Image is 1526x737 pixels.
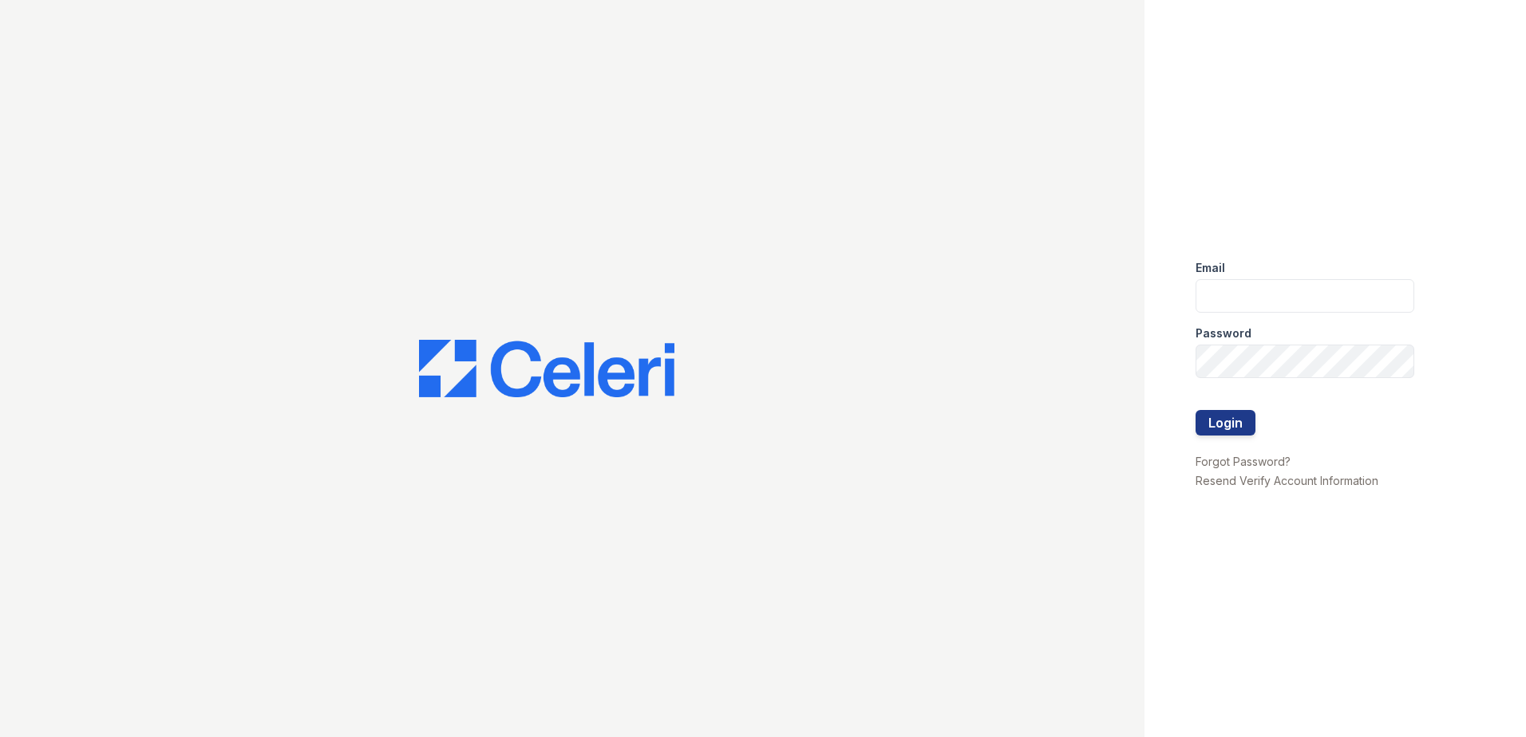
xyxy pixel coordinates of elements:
[1196,410,1255,436] button: Login
[1196,325,1251,341] label: Password
[1196,455,1291,468] a: Forgot Password?
[1196,260,1225,276] label: Email
[1196,474,1378,487] a: Resend Verify Account Information
[419,340,674,397] img: CE_Logo_Blue-a8612792a0a2168367f1c8372b55b34899dd931a85d93a1a3d3e32e68fde9ad4.png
